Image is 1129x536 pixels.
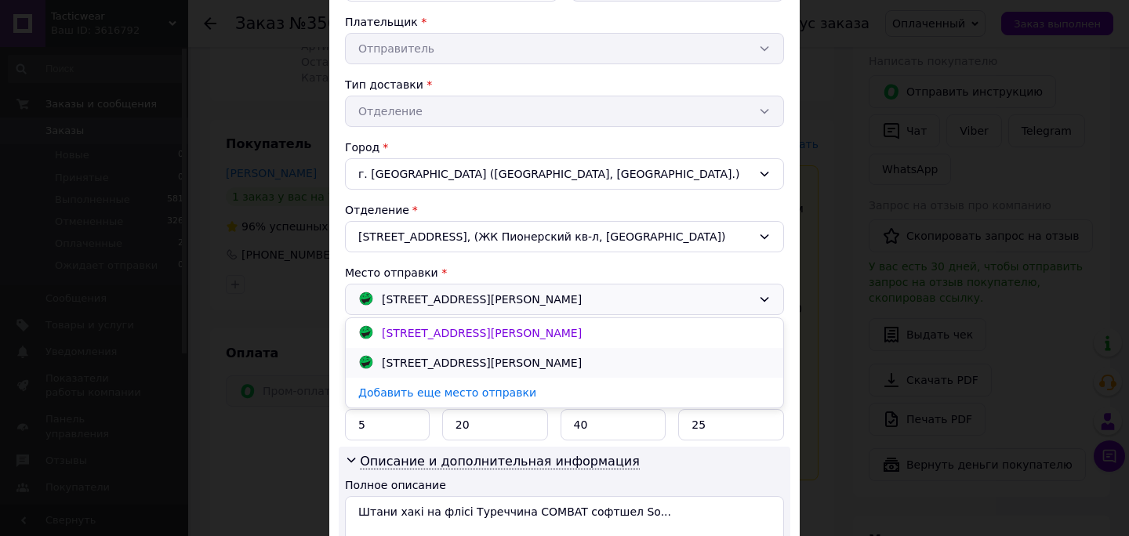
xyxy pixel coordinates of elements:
span: [STREET_ADDRESS][PERSON_NAME] [382,327,582,339]
span: [STREET_ADDRESS][PERSON_NAME] [382,291,582,308]
div: г. [GEOGRAPHIC_DATA] ([GEOGRAPHIC_DATA], [GEOGRAPHIC_DATA].) [345,158,784,190]
label: Полное описание [345,479,446,491]
div: Отделение [345,202,784,218]
a: Добавить еще место отправки [346,378,783,407]
div: Тип доставки [345,77,784,92]
div: Место отправки [345,265,784,281]
div: [STREET_ADDRESS][PERSON_NAME] [378,354,586,371]
div: Плательщик [345,14,784,30]
span: Описание и дополнительная информация [360,454,640,469]
div: Город [345,139,784,155]
div: [STREET_ADDRESS], (ЖК Пионерский кв-л, [GEOGRAPHIC_DATA]) [345,221,784,252]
